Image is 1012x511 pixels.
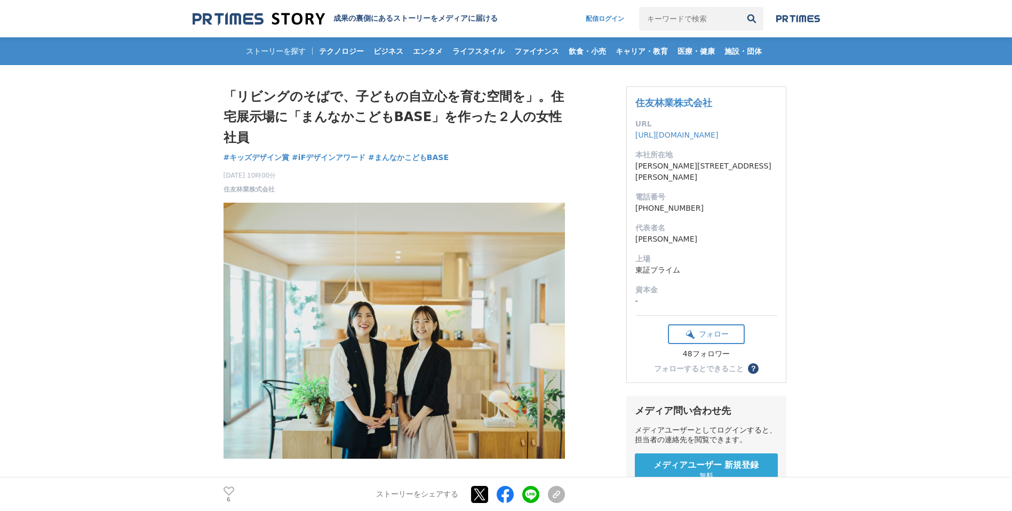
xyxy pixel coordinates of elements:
dt: 本社所在地 [635,149,777,161]
img: thumbnail_b74e13d0-71d4-11f0-8cd6-75e66c4aab62.jpg [224,203,565,459]
img: 成果の裏側にあるストーリーをメディアに届ける [193,12,325,26]
dt: URL [635,118,777,130]
span: テクノロジー [315,46,368,56]
a: 施設・団体 [720,37,766,65]
a: 配信ログイン [575,7,635,30]
p: 6 [224,497,234,502]
a: テクノロジー [315,37,368,65]
h1: 「リビングのそばで、子どもの自立心を育む空間を」。住宅展示場に「まんなかこどもBASE」を作った２人の女性社員 [224,86,565,148]
span: 施設・団体 [720,46,766,56]
div: 48フォロワー [668,349,745,359]
dt: 資本金 [635,284,777,296]
a: #まんなかこどもBASE [368,152,449,163]
a: 医療・健康 [673,37,719,65]
span: メディアユーザー 新規登録 [654,460,759,471]
span: [DATE] 10時00分 [224,171,276,180]
a: [URL][DOMAIN_NAME] [635,131,719,139]
a: #iFデザインアワード [292,152,365,163]
a: ライフスタイル [448,37,509,65]
span: エンタメ [409,46,447,56]
span: ？ [750,365,757,372]
h2: 成果の裏側にあるストーリーをメディアに届ける [333,14,498,23]
dt: 電話番号 [635,191,777,203]
button: ？ [748,363,759,374]
div: メディア問い合わせ先 [635,404,778,417]
a: キャリア・教育 [611,37,672,65]
dd: 東証プライム [635,265,777,276]
dd: [PERSON_NAME][STREET_ADDRESS][PERSON_NAME] [635,161,777,183]
a: メディアユーザー 新規登録 無料 [635,453,778,487]
img: prtimes [776,14,820,23]
span: キャリア・教育 [611,46,672,56]
a: ファイナンス [510,37,563,65]
span: 医療・健康 [673,46,719,56]
span: #キッズデザイン賞 [224,153,290,162]
a: 飲食・小売 [564,37,610,65]
span: 飲食・小売 [564,46,610,56]
div: フォローするとできること [654,365,744,372]
dt: 上場 [635,253,777,265]
span: ファイナンス [510,46,563,56]
a: エンタメ [409,37,447,65]
dd: [PERSON_NAME] [635,234,777,245]
a: #キッズデザイン賞 [224,152,290,163]
p: ストーリーをシェアする [376,490,458,499]
div: メディアユーザーとしてログインすると、担当者の連絡先を閲覧できます。 [635,426,778,445]
button: 検索 [740,7,763,30]
span: ライフスタイル [448,46,509,56]
span: ビジネス [369,46,408,56]
a: 成果の裏側にあるストーリーをメディアに届ける 成果の裏側にあるストーリーをメディアに届ける [193,12,498,26]
dd: - [635,296,777,307]
dt: 代表者名 [635,222,777,234]
dd: [PHONE_NUMBER] [635,203,777,214]
a: 住友林業株式会社 [224,185,275,194]
a: 住友林業株式会社 [635,97,712,108]
a: ビジネス [369,37,408,65]
input: キーワードで検索 [639,7,740,30]
span: #iFデザインアワード [292,153,365,162]
span: #まんなかこどもBASE [368,153,449,162]
button: フォロー [668,324,745,344]
span: 無料 [699,471,713,481]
